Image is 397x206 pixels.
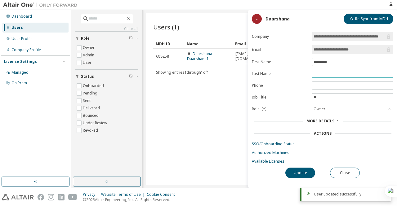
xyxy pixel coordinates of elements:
div: - [252,14,262,24]
span: Clear filter [129,74,133,79]
button: Role [75,32,138,45]
span: Users (1) [153,23,179,31]
span: Status [81,74,94,79]
span: Showing entries 1 through 1 of 1 [156,70,209,75]
img: facebook.svg [38,194,44,200]
span: 688258 [156,54,169,59]
label: Onboarded [83,82,105,90]
div: User Profile [11,36,33,41]
img: linkedin.svg [58,194,65,200]
label: Phone [252,83,308,88]
label: Last Name [252,71,308,76]
div: Email [235,39,261,49]
a: SSO/Onboarding Status [252,142,393,147]
div: Dashboard [11,14,32,19]
a: Daarshana Daarshana1 [187,51,212,61]
label: Pending [83,90,99,97]
img: Altair One [3,2,81,8]
div: Name [187,39,230,49]
label: Job Title [252,95,308,100]
a: Authorized Machines [252,150,393,155]
div: License Settings [4,59,37,64]
label: Company [252,34,308,39]
label: User [83,59,93,66]
label: Delivered [83,104,101,112]
img: altair_logo.svg [2,194,34,200]
label: Bounced [83,112,100,119]
div: MDH ID [156,39,182,49]
a: Clear all [75,26,138,31]
p: © 2025 Altair Engineering, Inc. All Rights Reserved. [83,197,179,202]
label: Admin [83,51,96,59]
label: Email [252,47,308,52]
div: Website Terms of Use [101,192,147,197]
label: First Name [252,59,308,64]
span: Clear filter [129,36,133,41]
a: Available Licenses [252,159,393,164]
span: Role [252,107,260,112]
img: youtube.svg [68,194,77,200]
div: Managed [11,70,29,75]
label: Under Review [83,119,108,127]
div: On Prem [11,81,27,85]
button: Status [75,70,138,83]
label: Owner [83,44,96,51]
div: Privacy [83,192,101,197]
div: User updated successfully [314,192,386,197]
img: instagram.svg [48,194,54,200]
span: More Details [306,118,334,124]
div: Owner [312,105,393,113]
button: Close [330,168,360,178]
div: Company Profile [11,47,41,52]
span: [EMAIL_ADDRESS][DOMAIN_NAME] [235,51,267,61]
div: Actions [314,131,332,136]
div: Owner [313,106,326,112]
span: Role [81,36,90,41]
label: Revoked [83,127,99,134]
div: Cookie Consent [147,192,179,197]
div: Daarshana [265,16,290,21]
button: Update [285,168,315,178]
label: Sent [83,97,92,104]
div: Users [11,25,23,30]
button: Re-Sync from MDH [344,14,393,24]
